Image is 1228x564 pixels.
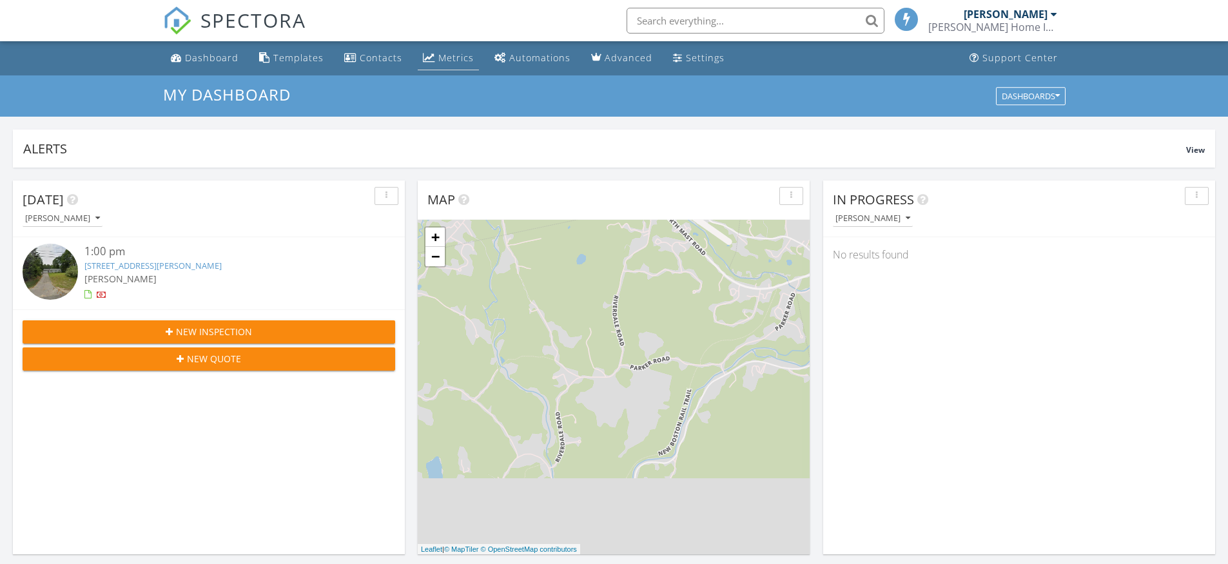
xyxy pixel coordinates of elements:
span: My Dashboard [163,84,291,105]
span: New Quote [187,352,241,365]
a: SPECTORA [163,17,306,44]
img: The Best Home Inspection Software - Spectora [163,6,191,35]
div: Templates [273,52,324,64]
div: Advanced [605,52,652,64]
a: Metrics [418,46,479,70]
div: | [418,544,580,555]
span: SPECTORA [200,6,306,34]
div: Dashboards [1002,92,1060,101]
div: Contacts [360,52,402,64]
a: Settings [668,46,730,70]
button: Dashboards [996,87,1066,105]
a: Support Center [964,46,1063,70]
div: [PERSON_NAME] [835,214,910,223]
a: Templates [254,46,329,70]
span: New Inspection [176,325,252,338]
div: Automations [509,52,570,64]
div: [PERSON_NAME] [25,214,100,223]
a: Zoom in [425,228,445,247]
span: [DATE] [23,191,64,208]
a: [STREET_ADDRESS][PERSON_NAME] [84,260,222,271]
div: [PERSON_NAME] [964,8,1048,21]
button: New Inspection [23,320,395,344]
input: Search everything... [627,8,884,34]
a: © OpenStreetMap contributors [481,545,577,553]
div: No results found [823,237,1215,272]
button: [PERSON_NAME] [23,210,102,228]
div: 1:00 pm [84,244,364,260]
a: 1:00 pm [STREET_ADDRESS][PERSON_NAME] [PERSON_NAME] [23,244,395,303]
a: Advanced [586,46,658,70]
span: In Progress [833,191,914,208]
div: Knox Home Inspections [928,21,1057,34]
span: [PERSON_NAME] [84,273,157,285]
a: Contacts [339,46,407,70]
span: Map [427,191,455,208]
a: Leaflet [421,545,442,553]
div: Settings [686,52,725,64]
a: Dashboard [166,46,244,70]
img: streetview [23,244,78,299]
button: [PERSON_NAME] [833,210,913,228]
div: Metrics [438,52,474,64]
a: Zoom out [425,247,445,266]
div: Dashboard [185,52,239,64]
span: View [1186,144,1205,155]
a: © MapTiler [444,545,479,553]
div: Support Center [982,52,1058,64]
div: Alerts [23,140,1186,157]
button: New Quote [23,347,395,371]
a: Automations (Basic) [489,46,576,70]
